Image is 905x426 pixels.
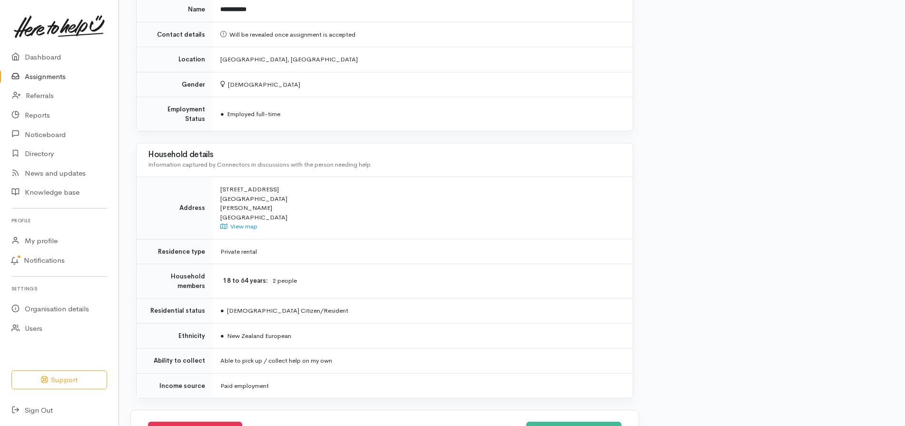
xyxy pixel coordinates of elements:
[137,323,213,348] td: Ethnicity
[137,373,213,398] td: Income source
[137,298,213,324] td: Residential status
[220,185,621,231] div: [STREET_ADDRESS] [GEOGRAPHIC_DATA] [PERSON_NAME] [GEOGRAPHIC_DATA]
[137,72,213,97] td: Gender
[11,282,107,295] h6: Settings
[137,22,213,47] td: Contact details
[137,348,213,374] td: Ability to collect
[137,177,213,239] td: Address
[213,373,633,398] td: Paid employment
[137,239,213,264] td: Residence type
[148,160,371,168] span: Information captured by Connectors in discussions with the person needing help
[220,307,348,315] span: [DEMOGRAPHIC_DATA] Citizen/Resident
[137,264,213,298] td: Household members
[213,22,633,47] td: Will be revealed once assignment is accepted
[213,348,633,374] td: Able to pick up / collect help on my own
[137,97,213,131] td: Employment Status
[273,276,621,286] dd: 2 people
[213,47,633,72] td: [GEOGRAPHIC_DATA], [GEOGRAPHIC_DATA]
[220,80,300,89] span: [DEMOGRAPHIC_DATA]
[220,110,224,118] span: ●
[137,47,213,72] td: Location
[220,110,280,118] span: Employed full-time
[220,276,268,286] dt: 18 to 64 years
[220,307,224,315] span: ●
[213,239,633,264] td: Private rental
[220,332,291,340] span: New Zealand European
[11,214,107,227] h6: Profile
[220,222,257,230] a: View map
[11,370,107,390] button: Support
[220,332,224,340] span: ●
[148,150,621,159] h3: Household details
